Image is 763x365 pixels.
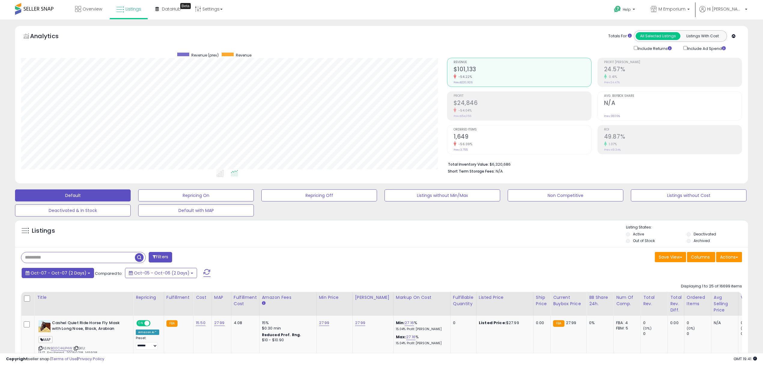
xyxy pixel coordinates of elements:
[643,326,652,331] small: (0%)
[589,320,609,326] div: 0%
[30,32,70,42] h5: Analytics
[680,32,725,40] button: Listings With Cost
[396,341,446,345] p: 15.04% Profit [PERSON_NAME]
[454,100,591,108] h2: $24,846
[616,294,638,307] div: Num of Comp.
[15,204,131,216] button: Deactivated & In Stock
[589,294,611,307] div: BB Share 24h.
[396,334,406,340] b: Max:
[319,320,330,326] a: 27.99
[681,284,742,289] div: Displaying 1 to 25 of 16699 items
[643,294,665,307] div: Total Rev.
[734,356,757,362] span: 2025-10-7 19:41 GMT
[138,204,254,216] button: Default with MAP
[448,169,495,174] b: Short Term Storage Fees:
[636,32,680,40] button: All Selected Listings
[406,334,415,340] a: 27.16
[166,320,178,327] small: FBA
[626,225,748,230] p: Listing States:
[629,45,679,52] div: Include Returns
[15,189,131,201] button: Default
[6,356,28,362] strong: Copyright
[125,268,197,278] button: Oct-05 - Oct-06 (2 Days)
[607,75,617,79] small: 0.41%
[456,142,473,146] small: -56.09%
[553,320,564,327] small: FBA
[609,1,641,20] a: Help
[658,6,685,12] span: M Emporium
[262,338,312,343] div: $10 - $10.90
[261,189,377,201] button: Repricing Off
[454,94,591,98] span: Profit
[670,320,679,326] div: 0.00
[714,320,734,326] div: N/A
[741,326,749,331] small: (0%)
[454,81,473,84] small: Prev: $220,926
[553,294,584,307] div: Current Buybox Price
[262,332,301,337] b: Reduced Prof. Rng.
[616,320,636,326] div: FBA: 4
[137,321,144,326] span: ON
[496,168,503,174] span: N/A
[604,114,620,118] small: Prev: 38.06%
[479,320,529,326] div: $27.99
[191,53,219,58] span: Revenue (prev)
[214,294,229,301] div: MAP
[604,61,742,64] span: Profit [PERSON_NAME]
[707,6,743,12] span: Hi [PERSON_NAME]
[604,133,742,141] h2: 49.87%
[454,114,471,118] small: Prev: $54,056
[687,331,711,336] div: 0
[448,162,489,167] b: Total Inventory Value:
[536,320,546,326] div: 0.00
[604,128,742,131] span: ROI
[52,320,125,333] b: Cashel Quiet Ride Horse Fly Mask with Long Nose, Black, Arabian
[741,294,763,301] div: Velocity
[655,252,686,262] button: Save View
[393,292,450,316] th: The percentage added to the cost of goods (COGS) that forms the calculator for Min & Max prices.
[508,189,623,201] button: Non Competitive
[694,238,710,243] label: Archived
[479,294,531,301] div: Listed Price
[454,66,591,74] h2: $101,133
[136,294,161,301] div: Repricing
[454,128,591,131] span: Ordered Items
[37,294,131,301] div: Title
[405,320,414,326] a: 27.16
[234,294,257,307] div: Fulfillment Cost
[633,238,655,243] label: Out of Stock
[355,320,366,326] a: 27.99
[162,6,181,12] span: DataHub
[536,294,548,307] div: Ship Price
[633,232,644,237] label: Active
[687,320,711,326] div: 0
[643,320,667,326] div: 0
[396,320,446,331] div: %
[456,108,472,113] small: -54.04%
[180,3,191,9] div: Tooltip anchor
[196,294,209,301] div: Cost
[608,33,632,39] div: Totals For
[623,7,631,12] span: Help
[138,189,254,201] button: Repricing On
[566,320,576,326] span: 27.99
[614,5,621,13] i: Get Help
[453,294,474,307] div: Fulfillable Quantity
[22,268,94,278] button: Oct-07 - Oct-07 (2 Days)
[396,294,448,301] div: Markup on Cost
[604,66,742,74] h2: 24.57%
[691,254,710,260] span: Columns
[714,294,736,313] div: Avg Selling Price
[262,326,312,331] div: $0.30 min
[448,160,738,167] li: $6,320,686
[32,227,55,235] h5: Listings
[456,75,472,79] small: -54.22%
[454,148,468,152] small: Prev: 3,755
[643,331,667,336] div: 0
[716,252,742,262] button: Actions
[385,189,500,201] button: Listings without Min/Max
[694,232,716,237] label: Deactivated
[699,6,747,20] a: Hi [PERSON_NAME]
[95,271,123,276] span: Compared to:
[355,294,391,301] div: [PERSON_NAME]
